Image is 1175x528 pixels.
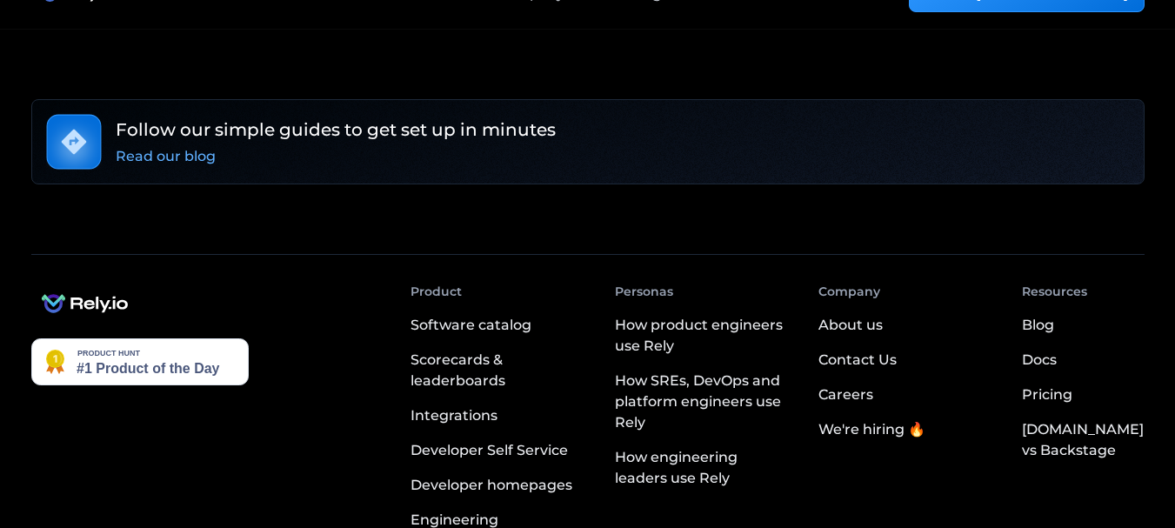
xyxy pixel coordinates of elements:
[615,308,791,364] a: How product engineers use Rely
[411,308,586,343] a: Software catalog
[1022,384,1072,405] div: Pricing
[411,398,586,433] a: Integrations
[615,315,791,357] div: How product engineers use Rely
[1060,413,1151,504] iframe: Chatbot
[1022,419,1144,461] div: [DOMAIN_NAME] vs Backstage
[1022,283,1087,301] div: Resources
[818,378,873,412] a: Careers
[411,283,462,301] div: Product
[411,440,568,461] div: Developer Self Service
[1022,308,1054,343] a: Blog
[411,405,497,426] div: Integrations
[615,440,791,496] a: How engineering leaders use Rely
[411,475,572,496] div: Developer homepages
[1022,343,1057,378] a: Docs
[615,371,791,433] div: How SREs, DevOps and platform engineers use Rely
[818,315,883,336] div: About us
[411,468,586,503] a: Developer homepages
[411,350,586,391] div: Scorecards & leaderboards
[116,146,216,167] div: Read our blog
[615,283,673,301] div: Personas
[818,419,925,440] div: We're hiring 🔥
[818,308,883,343] a: About us
[31,338,249,385] img: Rely.io - The developer portal with an AI assistant you can speak with | Product Hunt
[411,343,586,398] a: Scorecards & leaderboards
[818,412,925,447] a: We're hiring 🔥
[31,99,1145,184] a: Follow our simple guides to get set up in minutesRead our blog
[1022,412,1144,468] a: [DOMAIN_NAME] vs Backstage
[1022,378,1072,412] a: Pricing
[818,350,897,371] div: Contact Us
[1022,350,1057,371] div: Docs
[411,315,531,336] div: Software catalog
[818,384,873,405] div: Careers
[116,117,556,143] h6: Follow our simple guides to get set up in minutes
[1022,315,1054,336] div: Blog
[411,433,586,468] a: Developer Self Service
[818,283,880,301] div: Company
[615,447,791,489] div: How engineering leaders use Rely
[615,364,791,440] a: How SREs, DevOps and platform engineers use Rely
[818,343,897,378] a: Contact Us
